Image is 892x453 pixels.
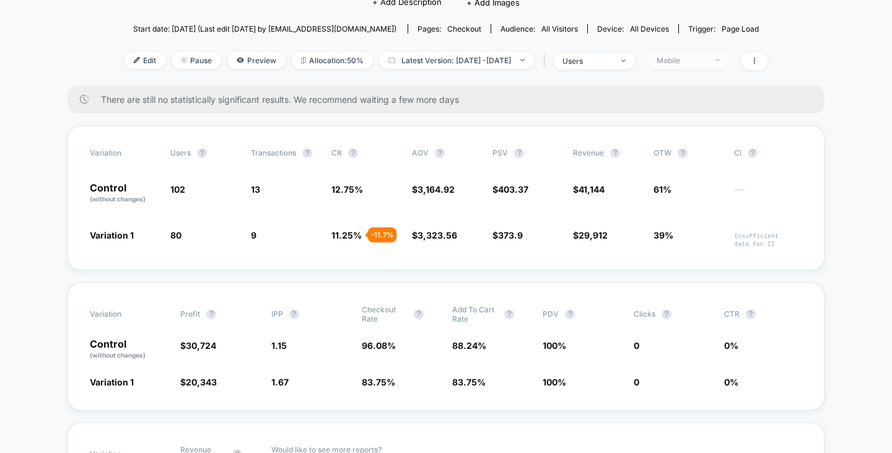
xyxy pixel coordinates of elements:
span: (without changes) [90,195,146,203]
span: OTW [654,148,722,158]
span: $ [180,377,217,387]
span: 0 % [724,377,738,387]
button: ? [348,148,358,158]
span: $ [492,230,523,240]
span: | [540,52,553,70]
button: ? [610,148,620,158]
button: ? [565,309,575,319]
span: 102 [170,184,185,195]
div: Mobile [657,56,706,65]
img: end [520,59,525,61]
span: 13 [251,184,260,195]
span: 403.37 [498,184,528,195]
span: 9 [251,230,256,240]
span: Start date: [DATE] (Last edit [DATE] by [EMAIL_ADDRESS][DOMAIN_NAME]) [133,24,396,33]
span: Preview [227,52,286,69]
span: AOV [412,148,429,157]
img: rebalance [301,57,306,64]
span: PDV [543,309,559,319]
span: Page Load [722,24,759,33]
span: 41,144 [579,184,605,195]
span: Clicks [634,309,655,319]
button: ? [435,148,445,158]
span: 1.67 [271,377,289,387]
span: all devices [630,24,669,33]
span: 3,164.92 [418,184,455,195]
span: Latest Version: [DATE] - [DATE] [379,52,534,69]
img: end [715,59,720,61]
span: CI [734,148,802,158]
button: ? [748,148,758,158]
img: end [621,59,626,62]
span: Allocation: 50% [292,52,373,69]
span: Edit [125,52,165,69]
span: Insufficient data for CI [734,232,802,248]
span: Checkout Rate [362,305,408,323]
span: Transactions [251,148,296,157]
span: Variation 1 [90,230,134,240]
span: $ [412,230,457,240]
span: 30,724 [186,340,216,351]
button: ? [662,309,671,319]
img: end [181,57,187,63]
button: ? [302,148,312,158]
span: Add To Cart Rate [452,305,498,323]
img: edit [134,57,140,63]
span: users [170,148,191,157]
span: Variation [90,148,158,158]
span: 83.75 % [362,377,395,387]
span: checkout [447,24,481,33]
div: Pages: [418,24,481,33]
span: Revenue [573,148,604,157]
span: 373.9 [498,230,523,240]
span: $ [573,230,608,240]
span: 96.08 % [362,340,396,351]
div: Trigger: [688,24,759,33]
span: $ [412,184,455,195]
span: 83.75 % [452,377,486,387]
span: 80 [170,230,181,240]
span: 39% [654,230,673,240]
p: Control [90,339,168,360]
span: There are still no statistically significant results. We recommend waiting a few more days [101,94,800,105]
button: ? [678,148,688,158]
span: (without changes) [90,351,146,359]
span: All Visitors [541,24,578,33]
button: ? [414,309,424,319]
button: ? [289,309,299,319]
span: 0 % [724,340,738,351]
span: 61% [654,184,671,195]
span: 29,912 [579,230,608,240]
span: 20,343 [186,377,217,387]
span: Device: [587,24,678,33]
span: --- [734,186,802,204]
span: 88.24 % [452,340,486,351]
button: ? [504,309,514,319]
p: Control [90,183,158,204]
span: PSV [492,148,508,157]
button: ? [746,309,756,319]
span: Variation [90,305,158,323]
span: $ [573,184,605,195]
span: Pause [172,52,221,69]
span: 11.25 % [331,230,362,240]
span: CR [331,148,342,157]
span: $ [492,184,528,195]
div: - 11.7 % [368,227,396,242]
span: Variation 1 [90,377,134,387]
div: users [562,56,612,66]
span: 0 [634,377,639,387]
span: CTR [724,309,740,319]
span: 0 [634,340,639,351]
span: 100 % [543,340,566,351]
span: $ [180,340,216,351]
span: 12.75 % [331,184,363,195]
span: 100 % [543,377,566,387]
span: 3,323.56 [418,230,457,240]
span: 1.15 [271,340,287,351]
span: Profit [180,309,200,319]
button: ? [206,309,216,319]
button: ? [514,148,524,158]
button: ? [197,148,207,158]
img: calendar [388,57,395,63]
